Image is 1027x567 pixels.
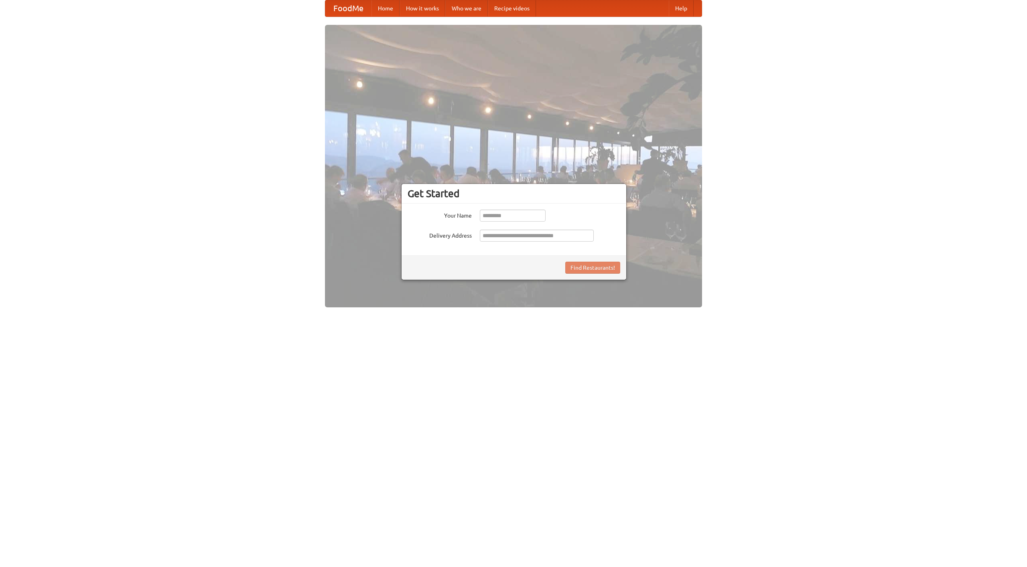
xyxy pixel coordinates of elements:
a: FoodMe [325,0,371,16]
label: Delivery Address [408,230,472,240]
label: Your Name [408,210,472,220]
a: Help [669,0,694,16]
a: How it works [400,0,445,16]
a: Recipe videos [488,0,536,16]
a: Home [371,0,400,16]
h3: Get Started [408,188,620,200]
button: Find Restaurants! [565,262,620,274]
a: Who we are [445,0,488,16]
